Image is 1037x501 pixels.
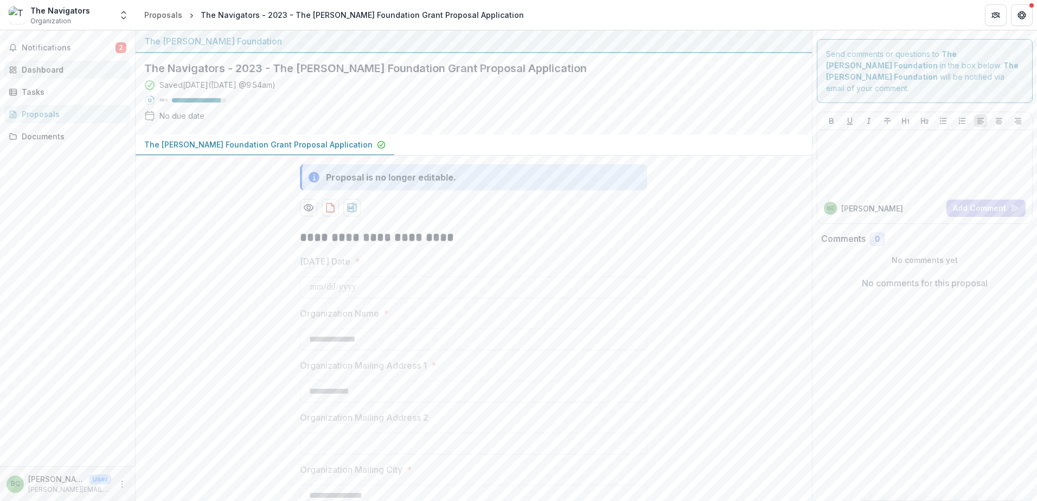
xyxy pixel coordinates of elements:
[300,359,427,372] p: Organization Mailing Address 1
[817,39,1033,103] div: Send comments or questions to in the box below. will be notified via email of your comment.
[22,86,122,98] div: Tasks
[28,473,85,485] p: [PERSON_NAME]
[4,61,131,79] a: Dashboard
[159,110,204,121] div: No due date
[116,4,131,26] button: Open entity switcher
[875,235,880,244] span: 0
[116,478,129,491] button: More
[9,7,26,24] img: The Navigators
[825,114,838,127] button: Bold
[821,234,866,244] h2: Comments
[827,205,834,211] div: Brad Cummins
[159,97,168,104] p: 90 %
[300,255,350,268] p: [DATE] Date
[144,139,373,150] p: The [PERSON_NAME] Foundation Grant Proposal Application
[946,200,1026,217] button: Add Comment
[862,114,875,127] button: Italicize
[116,42,126,53] span: 2
[4,83,131,101] a: Tasks
[144,62,786,75] h2: The Navigators - 2023 - The [PERSON_NAME] Foundation Grant Proposal Application
[322,199,339,216] button: download-proposal
[22,131,122,142] div: Documents
[326,171,456,184] div: Proposal is no longer editable.
[993,114,1006,127] button: Align Center
[300,307,379,320] p: Organization Name
[300,199,317,216] button: Preview 18e17a55-f61f-4c5c-b662-d096a60228bb-0.pdf
[89,474,111,484] p: User
[201,9,524,21] div: The Navigators - 2023 - The [PERSON_NAME] Foundation Grant Proposal Application
[862,277,988,290] p: No comments for this proposal
[30,5,90,16] div: The Navigators
[821,254,1029,266] p: No comments yet
[144,9,182,21] div: Proposals
[4,39,131,56] button: Notifications2
[974,114,987,127] button: Align Left
[159,79,276,91] div: Saved [DATE] ( [DATE] @ 9:54am )
[28,485,111,494] p: [PERSON_NAME][EMAIL_ADDRESS][PERSON_NAME][DOMAIN_NAME]
[937,114,950,127] button: Bullet List
[918,114,931,127] button: Heading 2
[881,114,894,127] button: Strike
[22,43,116,53] span: Notifications
[144,35,803,48] div: The [PERSON_NAME] Foundation
[1012,114,1025,127] button: Align Right
[985,4,1007,26] button: Partners
[956,114,969,127] button: Ordered List
[4,105,131,123] a: Proposals
[1011,4,1033,26] button: Get Help
[843,114,856,127] button: Underline
[30,16,71,26] span: Organization
[899,114,912,127] button: Heading 1
[140,7,528,23] nav: breadcrumb
[22,108,122,120] div: Proposals
[22,64,122,75] div: Dashboard
[4,127,131,145] a: Documents
[300,463,402,476] p: Organization Mailing City
[140,7,187,23] a: Proposals
[841,203,903,214] p: [PERSON_NAME]
[11,480,20,487] div: Brad Cummins
[300,411,428,424] p: Organization Mailing Address 2
[343,199,361,216] button: download-proposal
